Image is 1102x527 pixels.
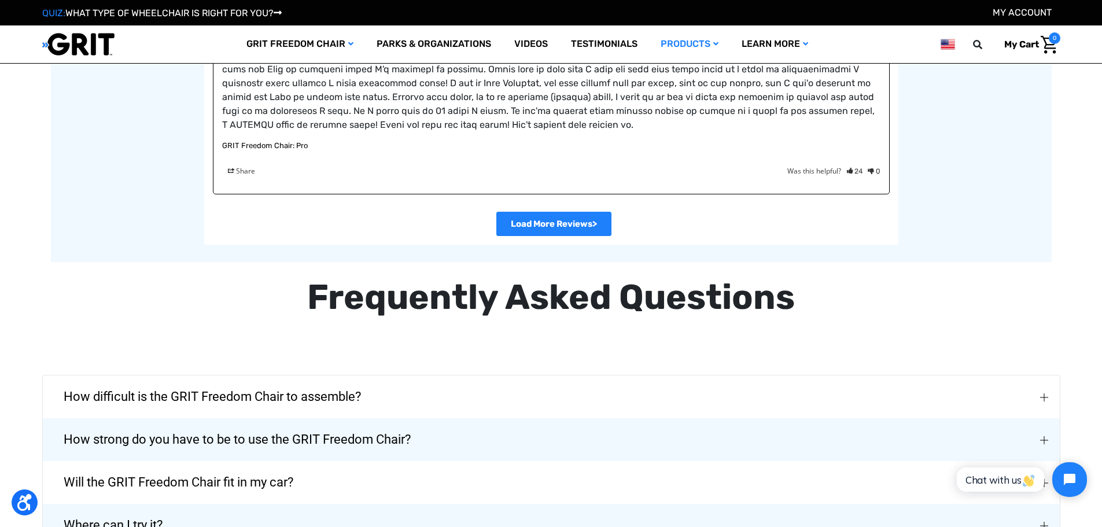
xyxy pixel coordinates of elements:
img: Cart [1041,36,1057,54]
div: Frequently Asked Questions [42,271,1060,323]
a: Rate review as not helpful [868,167,880,175]
span: My Cart [1004,39,1039,50]
div: Was this helpful? [787,166,880,176]
iframe: Tidio Chat [944,452,1097,507]
span: 0 [1049,32,1060,44]
a: Next page [496,212,611,236]
i: 0 [868,166,880,176]
a: GRIT Freedom Chair: Pro [222,141,308,150]
a: Parks & Organizations [365,25,503,63]
span: QUIZ: [42,8,65,19]
button: Will the GRIT Freedom Chair fit in my car? [43,461,1060,504]
a: Learn More [730,25,820,63]
button: How difficult is the GRIT Freedom Chair to assemble? [43,375,1060,418]
img: How difficult is the GRIT Freedom Chair to assemble? [1040,393,1048,401]
a: Testimonials [559,25,649,63]
a: QUIZ:WHAT TYPE OF WHEELCHAIR IS RIGHT FOR YOU? [42,8,282,19]
a: Account [993,7,1052,18]
a: Products [649,25,730,63]
span: How difficult is the GRIT Freedom Chair to assemble? [46,376,378,418]
i: 24 [847,166,863,176]
img: us.png [941,37,954,51]
img: GRIT All-Terrain Wheelchair and Mobility Equipment [42,32,115,56]
a: Rate review as helpful [847,167,863,175]
a: Cart with 0 items [996,32,1060,57]
a: GRIT Freedom Chair [235,25,365,63]
button: How strong do you have to be to use the GRIT Freedom Chair? [43,418,1060,461]
ul: Reviews Pagination [213,203,890,236]
span: Share [222,165,261,177]
img: How strong do you have to be to use the GRIT Freedom Chair? [1040,436,1048,444]
span: How strong do you have to be to use the GRIT Freedom Chair? [46,419,428,460]
span: Will the GRIT Freedom Chair fit in my car? [46,462,311,503]
input: Search [978,32,996,57]
a: Videos [503,25,559,63]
